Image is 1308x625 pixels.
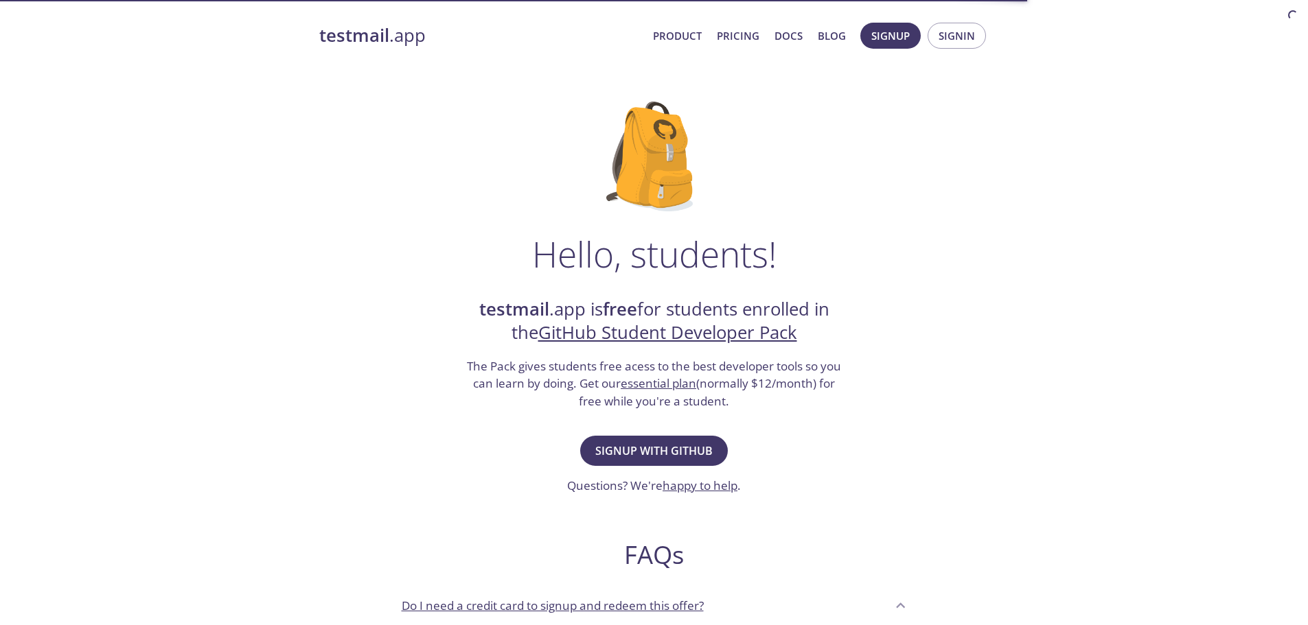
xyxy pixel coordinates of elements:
span: Signin [939,27,975,45]
h3: The Pack gives students free acess to the best developer tools so you can learn by doing. Get our... [466,357,843,410]
strong: testmail [479,297,549,321]
span: Signup [871,27,910,45]
h2: FAQs [391,539,918,570]
h2: .app is for students enrolled in the [466,298,843,345]
button: Signin [928,23,986,49]
button: Signup [860,23,921,49]
h1: Hello, students! [532,233,777,274]
strong: free [603,297,637,321]
a: essential plan [621,375,696,391]
a: Product [653,27,702,45]
span: Signup with GitHub [595,441,713,460]
button: Signup with GitHub [580,436,728,466]
a: happy to help [663,477,737,493]
a: Docs [775,27,803,45]
strong: testmail [319,23,389,47]
p: Do I need a credit card to signup and redeem this offer? [402,597,704,615]
div: Do I need a credit card to signup and redeem this offer? [391,587,918,624]
a: Pricing [717,27,759,45]
h3: Questions? We're . [567,477,741,495]
img: github-student-backpack.png [606,102,702,211]
a: Blog [818,27,846,45]
a: testmail.app [319,24,642,47]
a: GitHub Student Developer Pack [538,320,797,344]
